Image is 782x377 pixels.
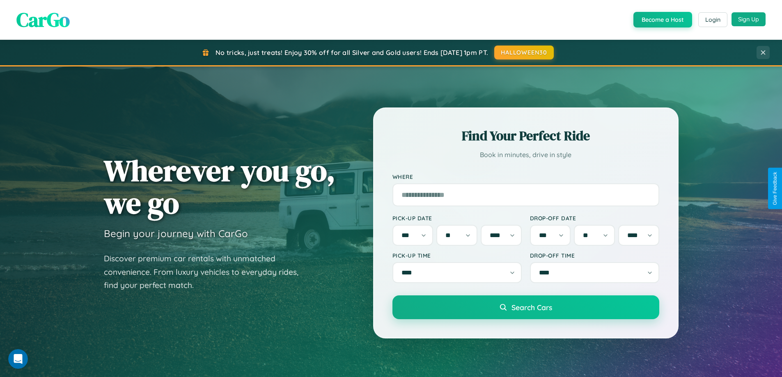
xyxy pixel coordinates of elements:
label: Pick-up Time [392,252,522,259]
button: HALLOWEEN30 [494,46,554,59]
label: Drop-off Time [530,252,659,259]
button: Search Cars [392,295,659,319]
span: Search Cars [511,303,552,312]
button: Sign Up [732,12,766,26]
button: Become a Host [633,12,692,27]
span: CarGo [16,6,70,33]
label: Drop-off Date [530,215,659,222]
div: Give Feedback [772,172,778,205]
p: Book in minutes, drive in style [392,149,659,161]
span: No tricks, just treats! Enjoy 30% off for all Silver and Gold users! Ends [DATE] 1pm PT. [216,48,488,57]
p: Discover premium car rentals with unmatched convenience. From luxury vehicles to everyday rides, ... [104,252,309,292]
iframe: Intercom live chat [8,349,28,369]
button: Login [698,12,727,27]
label: Pick-up Date [392,215,522,222]
label: Where [392,173,659,180]
h2: Find Your Perfect Ride [392,127,659,145]
h1: Wherever you go, we go [104,154,335,219]
h3: Begin your journey with CarGo [104,227,248,240]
